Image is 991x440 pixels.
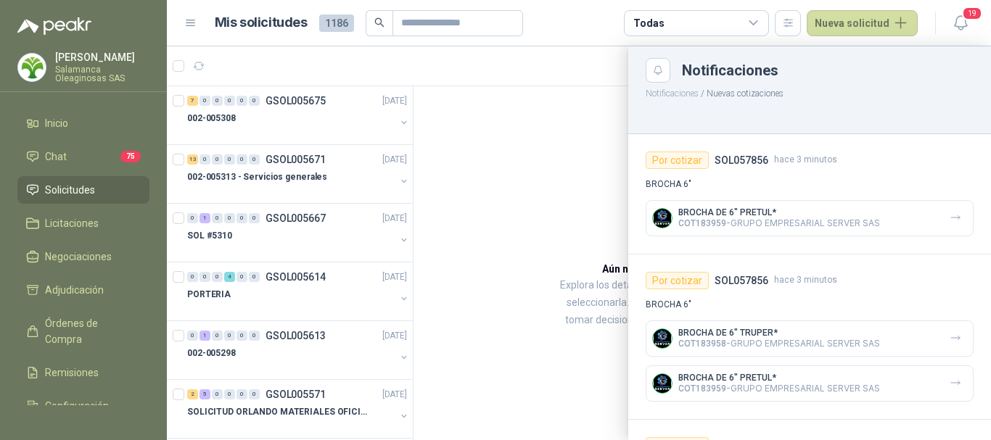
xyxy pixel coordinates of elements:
[45,365,99,381] span: Remisiones
[17,209,149,237] a: Licitaciones
[646,298,974,312] p: BROCHA 6"
[774,273,837,287] span: hace 3 minutos
[678,373,880,383] p: BROCHA DE 6" PRETUL*
[45,398,109,414] span: Configuración
[678,217,880,228] p: - GRUPO EMPRESARIAL SERVER SAS
[17,17,91,35] img: Logo peakr
[17,392,149,420] a: Configuración
[646,88,699,99] button: Notificaciones
[17,243,149,270] a: Negociaciones
[319,14,354,32] span: 1186
[646,272,709,289] div: Por cotizar
[55,65,149,83] p: Salamanca Oleaginosas SAS
[45,182,95,198] span: Solicitudes
[45,115,68,131] span: Inicio
[646,178,974,191] p: BROCHA 6"
[715,273,768,289] h4: SOL057856
[678,338,880,349] p: - GRUPO EMPRESARIAL SERVER SAS
[653,209,672,228] img: Company Logo
[215,12,308,33] h1: Mis solicitudes
[947,10,974,36] button: 19
[45,215,99,231] span: Licitaciones
[18,54,46,81] img: Company Logo
[45,282,104,298] span: Adjudicación
[678,218,726,228] span: COT183959
[715,152,768,168] h4: SOL057856
[17,143,149,170] a: Chat75
[678,383,880,394] p: - GRUPO EMPRESARIAL SERVER SAS
[17,310,149,353] a: Órdenes de Compra
[678,207,880,217] p: BROCHA DE 6" PRETUL*
[774,153,837,167] span: hace 3 minutos
[55,52,149,62] p: [PERSON_NAME]
[45,149,67,165] span: Chat
[807,10,918,36] button: Nueva solicitud
[45,249,112,265] span: Negociaciones
[682,63,974,78] div: Notificaciones
[653,329,672,348] img: Company Logo
[678,383,726,394] span: COT183959
[17,276,149,304] a: Adjudicación
[646,58,670,83] button: Close
[374,17,385,28] span: search
[646,151,709,169] div: Por cotizar
[45,315,136,347] span: Órdenes de Compra
[628,83,991,101] p: / Nuevas cotizaciones
[17,359,149,386] a: Remisiones
[17,176,149,204] a: Solicitudes
[678,328,880,338] p: BROCHA DE 6" TRUPER*
[633,15,664,31] div: Todas
[17,109,149,137] a: Inicio
[120,151,141,162] span: 75
[678,339,726,349] span: COT183958
[653,374,672,393] img: Company Logo
[962,7,982,20] span: 19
